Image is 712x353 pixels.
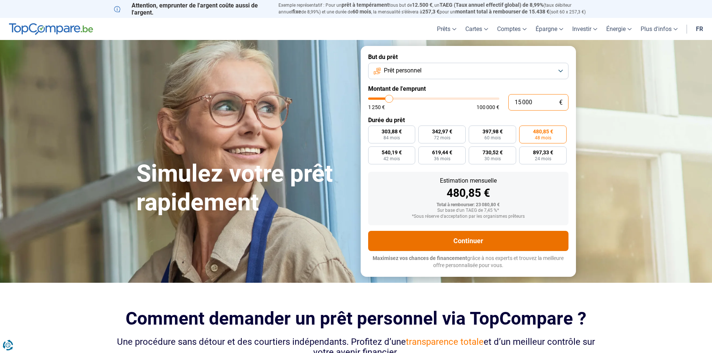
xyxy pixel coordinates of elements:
[368,85,568,92] label: Montant de l'emprunt
[477,105,499,110] span: 100 000 €
[368,255,568,269] p: grâce à nos experts et trouvez la meilleure offre personnalisée pour vous.
[374,202,562,208] div: Total à rembourser: 23 080,80 €
[374,178,562,184] div: Estimation mensuelle
[432,18,461,40] a: Prêts
[568,18,602,40] a: Investir
[434,136,450,140] span: 72 mois
[412,2,432,8] span: 12.500 €
[533,129,553,134] span: 480,85 €
[382,129,402,134] span: 303,88 €
[531,18,568,40] a: Épargne
[455,9,549,15] span: montant total à rembourser de 15.438 €
[374,188,562,199] div: 480,85 €
[493,18,531,40] a: Comptes
[136,160,352,217] h1: Simulez votre prêt rapidement
[636,18,682,40] a: Plus d'infos
[535,157,551,161] span: 24 mois
[691,18,708,40] a: fr
[382,150,402,155] span: 540,19 €
[432,129,452,134] span: 342,97 €
[483,150,503,155] span: 730,52 €
[9,23,93,35] img: TopCompare
[484,136,501,140] span: 60 mois
[374,214,562,219] div: *Sous réserve d'acceptation par les organismes prêteurs
[434,157,450,161] span: 36 mois
[483,129,503,134] span: 397,98 €
[383,157,400,161] span: 42 mois
[432,150,452,155] span: 619,44 €
[368,63,568,79] button: Prêt personnel
[368,105,385,110] span: 1 250 €
[368,53,568,61] label: But du prêt
[440,2,543,8] span: TAEG (Taux annuel effectif global) de 8,99%
[383,136,400,140] span: 84 mois
[533,150,553,155] span: 897,33 €
[373,255,467,261] span: Maximisez vos chances de financement
[342,2,389,8] span: prêt à tempérament
[559,99,562,106] span: €
[352,9,371,15] span: 60 mois
[114,2,269,16] p: Attention, emprunter de l'argent coûte aussi de l'argent.
[535,136,551,140] span: 48 mois
[602,18,636,40] a: Énergie
[461,18,493,40] a: Cartes
[114,308,598,329] h2: Comment demander un prêt personnel via TopCompare ?
[406,337,484,347] span: transparence totale
[368,117,568,124] label: Durée du prêt
[422,9,440,15] span: 257,3 €
[368,231,568,251] button: Continuer
[278,2,598,15] p: Exemple représentatif : Pour un tous but de , un (taux débiteur annuel de 8,99%) et une durée de ...
[484,157,501,161] span: 30 mois
[292,9,301,15] span: fixe
[374,208,562,213] div: Sur base d'un TAEG de 7,45 %*
[384,66,422,75] span: Prêt personnel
